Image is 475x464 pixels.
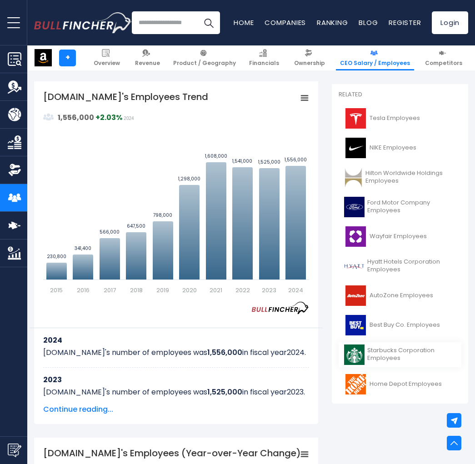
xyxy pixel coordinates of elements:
[425,60,462,67] span: Competitors
[58,112,94,123] strong: 1,556,000
[43,334,309,346] h3: 2024
[288,286,303,294] text: 2024
[127,223,145,230] text: 647,500
[59,50,76,66] a: +
[339,224,461,249] a: Wayfair Employees
[344,344,365,365] img: SBUX logo
[35,49,52,66] img: AMZN logo
[43,90,309,295] svg: Amazon.com's Employees Trend
[210,286,222,294] text: 2021
[370,321,440,329] span: Best Buy Co. Employees
[344,167,363,188] img: HLT logo
[234,18,254,27] a: Home
[344,226,367,247] img: W logo
[207,387,242,397] b: 1,525,000
[135,60,160,67] span: Revenue
[207,347,242,358] b: 1,556,000
[432,11,468,34] a: Login
[367,258,456,274] span: Hyatt Hotels Corporation Employees
[344,138,367,158] img: NKE logo
[43,404,309,415] span: Continue reading...
[287,347,305,358] span: 2024
[43,374,309,385] h3: 2023
[232,158,252,165] text: 1,541,000
[370,380,442,388] span: Home Depot Employees
[43,90,208,103] tspan: [DOMAIN_NAME]'s Employees Trend
[367,199,456,215] span: Ford Motor Company Employees
[339,313,461,338] a: Best Buy Co. Employees
[156,286,169,294] text: 2019
[100,229,120,235] text: 566,000
[365,170,456,185] span: Hilton Worldwide Holdings Employees
[370,292,433,299] span: AutoZone Employees
[43,112,54,123] img: graph_employee_icon.svg
[294,60,325,67] span: Ownership
[262,286,276,294] text: 2023
[317,18,348,27] a: Ranking
[258,159,280,165] text: 1,525,000
[265,18,306,27] a: Companies
[340,60,410,67] span: CEO Salary / Employees
[100,112,122,123] strong: 2.03%
[235,286,250,294] text: 2022
[336,45,414,70] a: CEO Salary / Employees
[344,108,367,129] img: TSLA logo
[153,212,172,219] text: 798,000
[339,106,461,131] a: Tesla Employees
[370,115,420,122] span: Tesla Employees
[359,18,378,27] a: Blog
[75,245,91,252] text: 341,400
[344,374,367,394] img: HD logo
[389,18,421,27] a: Register
[339,254,461,279] a: Hyatt Hotels Corporation Employees
[8,163,21,177] img: Ownership
[94,60,120,67] span: Overview
[34,12,132,33] a: Go to homepage
[130,286,143,294] text: 2018
[43,347,309,358] p: [DOMAIN_NAME]'s number of employees was in fiscal year .
[124,116,134,121] span: 2024
[285,156,307,163] text: 1,556,000
[339,165,461,190] a: Hilton Worldwide Holdings Employees
[344,315,367,335] img: BBY logo
[104,286,116,294] text: 2017
[344,197,365,217] img: F logo
[367,347,456,362] span: Starbucks Corporation Employees
[290,45,329,70] a: Ownership
[169,45,240,70] a: Product / Geography
[339,283,461,308] a: AutoZone Employees
[50,286,63,294] text: 2015
[249,60,279,67] span: Financials
[95,112,122,123] strong: +
[344,285,367,306] img: AZO logo
[205,153,227,160] text: 1,608,000
[131,45,164,70] a: Revenue
[339,195,461,220] a: Ford Motor Company Employees
[47,253,66,260] text: 230,800
[339,372,461,397] a: Home Depot Employees
[197,11,220,34] button: Search
[182,286,197,294] text: 2020
[339,91,461,99] p: Related
[178,175,200,182] text: 1,298,000
[90,45,124,70] a: Overview
[421,45,466,70] a: Competitors
[344,256,365,276] img: H logo
[173,60,236,67] span: Product / Geography
[287,387,304,397] span: 2023
[43,447,301,459] tspan: [DOMAIN_NAME]'s Employees (Year-over-Year Change)
[370,233,427,240] span: Wayfair Employees
[34,12,132,33] img: Bullfincher logo
[370,144,416,152] span: NIKE Employees
[339,135,461,160] a: NIKE Employees
[43,387,309,398] p: [DOMAIN_NAME]'s number of employees was in fiscal year .
[77,286,90,294] text: 2016
[339,342,461,367] a: Starbucks Corporation Employees
[245,45,283,70] a: Financials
